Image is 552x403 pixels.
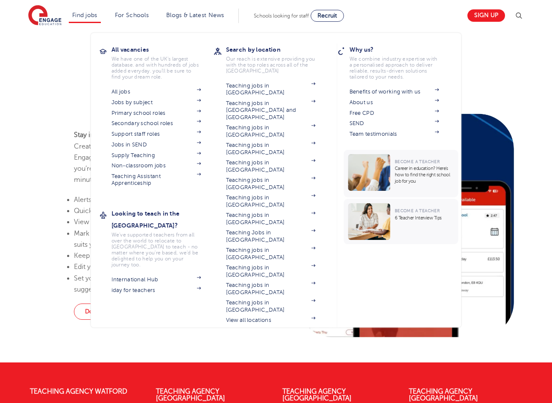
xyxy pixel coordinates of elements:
[226,124,316,138] a: Teaching jobs in [GEOGRAPHIC_DATA]
[115,12,149,18] a: For Schools
[226,56,316,74] p: Our reach is extensive providing you with the top roles across all of the [GEOGRAPHIC_DATA]
[226,177,316,191] a: Teaching jobs in [GEOGRAPHIC_DATA]
[226,100,316,121] a: Teaching jobs in [GEOGRAPHIC_DATA] and [GEOGRAPHIC_DATA]
[226,299,316,313] a: Teaching jobs in [GEOGRAPHIC_DATA]
[112,232,201,268] p: We've supported teachers from all over the world to relocate to [GEOGRAPHIC_DATA] to teach - no m...
[112,152,201,159] a: Supply Teaching
[74,250,265,261] li: Keep tabs on your timesheet status
[226,317,316,324] a: View all locations
[349,56,439,80] p: We combine industry expertise with a personalised approach to deliver reliable, results-driven so...
[311,10,344,22] a: Recruit
[254,13,309,19] span: Schools looking for staff
[226,282,316,296] a: Teaching jobs in [GEOGRAPHIC_DATA]
[74,273,265,295] li: Set your role and travel preferences for smarter job suggestions
[74,304,145,320] a: Download [DATE]!
[226,194,316,208] a: Teaching jobs in [GEOGRAPHIC_DATA]
[349,131,439,137] a: Team testimonials
[344,150,461,197] a: Become a TeacherCareer in education? Here’s how to find the right school job for you
[344,199,461,244] a: Become a Teacher6 Teacher Interview Tips
[112,287,201,294] a: iday for teachers
[349,88,439,95] a: Benefits of working with us
[226,159,316,173] a: Teaching jobs in [GEOGRAPHIC_DATA]
[74,228,265,251] li: Mark your unavailable days so you’re only booked when it suits you
[30,388,127,395] a: Teaching Agency Watford
[112,131,201,137] a: Support staff roles
[112,141,201,148] a: Jobs in SEND
[112,99,201,106] a: Jobs by subject
[226,212,316,226] a: Teaching jobs in [GEOGRAPHIC_DATA]
[112,44,214,80] a: All vacanciesWe have one of the UK's largest database. and with hundreds of jobs added everyday. ...
[349,120,439,127] a: SEND
[74,216,265,228] li: View and update your calendar with ease
[166,12,224,18] a: Blogs & Latest News
[67,79,486,93] h2: Download EngageNow
[395,159,440,164] span: Become a Teacher
[112,207,214,268] a: Looking to teach in the [GEOGRAPHIC_DATA]?We've supported teachers from all over the world to rel...
[395,208,440,213] span: Become a Teacher
[282,388,352,402] a: Teaching Agency [GEOGRAPHIC_DATA]
[349,44,452,80] a: Why us?We combine industry expertise with a personalised approach to deliver reliable, results-dr...
[74,131,245,139] strong: Stay in charge of your journey with the EngageNow app
[409,388,478,402] a: Teaching Agency [GEOGRAPHIC_DATA]
[349,99,439,106] a: About us
[226,264,316,278] a: Teaching jobs in [GEOGRAPHIC_DATA]
[112,207,214,231] h3: Looking to teach in the [GEOGRAPHIC_DATA]?
[156,388,225,402] a: Teaching Agency [GEOGRAPHIC_DATA]
[112,110,201,117] a: Primary school roles
[74,194,265,205] li: Alerts for newly available roles
[112,120,201,127] a: Secondary school roles
[112,162,201,169] a: Non-classroom jobs
[395,165,454,184] p: Career in education? Here’s how to find the right school job for you
[226,247,316,261] a: Teaching jobs in [GEOGRAPHIC_DATA]
[72,12,97,18] a: Find jobs
[74,205,265,216] li: Quickly search and apply for September positions
[112,276,201,283] a: International Hub
[74,261,265,272] li: Edit your profile whenever it works for you
[349,44,452,55] h3: Why us?
[226,82,316,96] a: Teaching jobs in [GEOGRAPHIC_DATA]
[395,215,454,221] p: 6 Teacher Interview Tips
[226,44,329,74] a: Search by locationOur reach is extensive providing you with the top roles across all of the [GEOG...
[112,173,201,187] a: Teaching Assistant Apprenticeship
[317,12,337,19] span: Recruit
[112,88,201,95] a: All jobs
[467,9,505,22] a: Sign up
[28,5,62,26] img: Engage Education
[112,56,201,80] p: We have one of the UK's largest database. and with hundreds of jobs added everyday. you'll be sur...
[112,44,214,55] h3: All vacancies
[226,229,316,243] a: Teaching Jobs in [GEOGRAPHIC_DATA]
[74,129,265,185] p: Created specifically for teachers and support staff, EngageNow brings simplicity to your day-to-d...
[226,44,329,55] h3: Search by location
[226,142,316,156] a: Teaching jobs in [GEOGRAPHIC_DATA]
[349,110,439,117] a: Free CPD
